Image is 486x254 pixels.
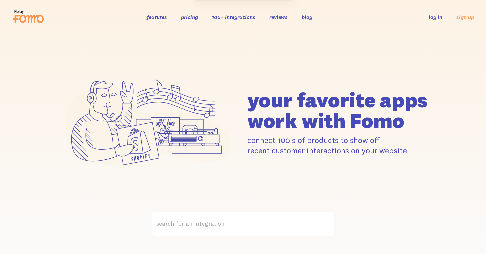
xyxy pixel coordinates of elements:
label: search for an integration [152,212,334,236]
a: 106+ integrations [212,14,255,20]
a: blog [302,14,312,20]
p: connect 100's of products to show off recent customer interactions on your website [247,135,430,156]
a: sign up [456,14,474,21]
a: pricing [181,14,198,20]
a: features [147,14,167,20]
a: reviews [269,14,288,20]
a: log in [429,14,442,20]
h1: your favorite apps work with Fomo [247,90,430,131]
